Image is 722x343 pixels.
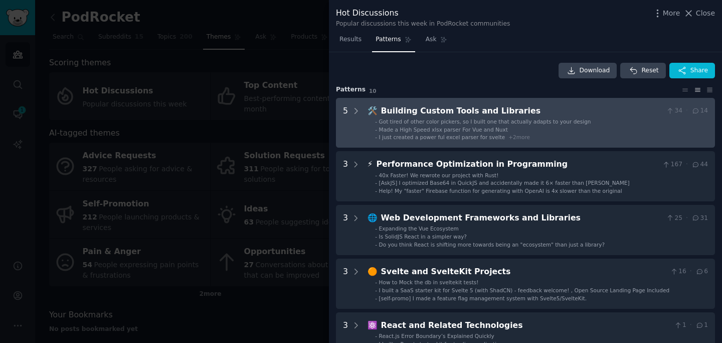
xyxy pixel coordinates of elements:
span: Expanding the Vue Ecosystem [379,225,459,232]
div: Web Development Frameworks and Libraries [381,212,662,224]
span: · [686,214,688,223]
div: - [375,279,377,286]
span: Got tired of other color pickers, so I built one that actually adapts to your design [379,119,591,125]
div: - [375,295,377,302]
div: React and Related Technologies [381,319,670,332]
div: - [375,187,377,194]
div: - [375,233,377,240]
a: Patterns [372,32,415,52]
div: - [375,172,377,179]
span: 44 [691,160,708,169]
span: 10 [369,88,377,94]
span: 🌐 [368,213,378,222]
span: Made a High Speed xlsx parser For Vue and Nuxt [379,127,508,133]
div: - [375,126,377,133]
span: + 2 more [508,134,530,140]
span: · [686,106,688,116]
div: 3 [343,212,348,248]
div: - [375,179,377,186]
button: More [652,8,680,19]
div: 3 [343,158,348,194]
span: Pattern s [336,85,366,94]
span: Share [690,66,708,75]
span: Close [696,8,715,19]
div: - [375,287,377,294]
div: Performance Optimization in Programming [377,158,659,171]
span: 16 [670,267,686,276]
div: Hot Discussions [336,7,510,20]
button: Reset [620,63,665,79]
span: How to Mock the db in sveltekit tests! [379,279,479,285]
span: 34 [666,106,682,116]
div: - [375,332,377,339]
span: 40x Faster! We rewrote our project with Rust! [379,172,499,178]
span: 167 [662,160,682,169]
div: Building Custom Tools and Libraries [381,105,662,118]
div: - [375,241,377,248]
div: - [375,134,377,141]
span: 14 [691,106,708,116]
span: 1 [695,321,708,330]
div: - [375,225,377,232]
span: 🟠 [368,267,378,276]
span: I built a SaaS starter kit for Svelte 5 (with ShadCN) - feedback welcome! , Open Source Landing P... [379,287,669,293]
div: Popular discussions this week in PodRocket communities [336,20,510,29]
span: 31 [691,214,708,223]
span: 6 [695,267,708,276]
span: Help! My "faster" Firebase function for generating with OpenAI is 4x slower than the original [379,188,622,194]
a: Download [559,63,617,79]
a: Results [336,32,365,52]
div: 3 [343,266,348,302]
div: Svelte and SvelteKit Projects [381,266,666,278]
span: 🛠️ [368,106,378,116]
span: Is SolidJS React in a simpler way? [379,234,467,240]
span: Results [339,35,362,44]
span: Ask [426,35,437,44]
div: 5 [343,105,348,141]
a: Ask [422,32,451,52]
span: More [663,8,680,19]
button: Share [669,63,715,79]
span: 25 [666,214,682,223]
span: React.js Error Boundary’s Explained Quickly [379,333,494,339]
span: Download [580,66,610,75]
span: [AskJS] I optimized Base64 in QuickJS and accidentally made it 6× faster than [PERSON_NAME] [379,180,630,186]
span: · [686,160,688,169]
span: 1 [674,321,686,330]
span: Reset [641,66,658,75]
span: ⚡ [368,159,373,169]
span: · [690,321,692,330]
span: I just created a power ful excel parser for svelte [379,134,505,140]
span: [self-promo] I made a feature flag management system with Svelte5/SvelteKit. [379,295,587,301]
div: - [375,118,377,125]
span: ⚛️ [368,320,378,330]
span: · [690,267,692,276]
span: Do you think React is shifting more towards being an "ecosystem" than just a library? [379,242,605,248]
button: Close [683,8,715,19]
span: Patterns [376,35,401,44]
